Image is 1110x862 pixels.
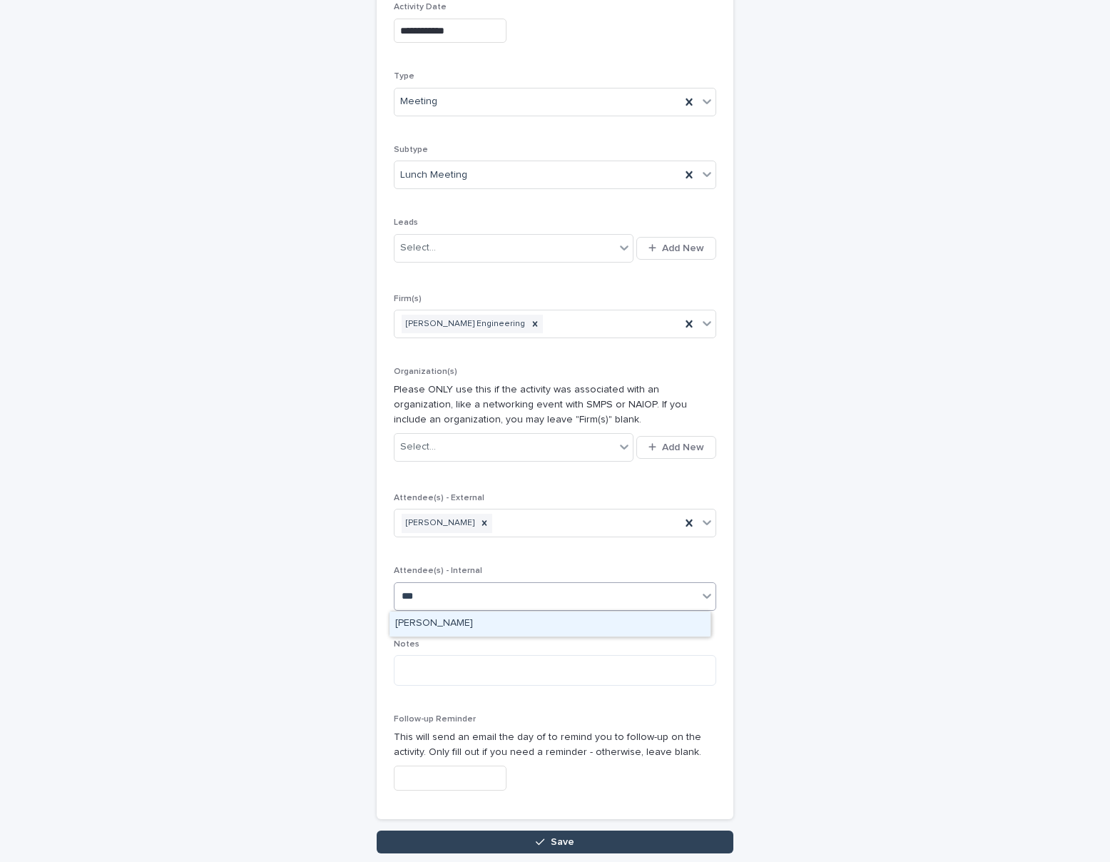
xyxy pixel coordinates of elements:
[400,94,437,109] span: Meeting
[400,440,436,455] div: Select...
[394,72,414,81] span: Type
[394,730,716,760] p: This will send an email the day of to remind you to follow-up on the activity. Only fill out if y...
[400,240,436,255] div: Select...
[402,514,477,533] div: [PERSON_NAME]
[394,218,418,227] span: Leads
[636,436,716,459] button: Add New
[551,837,574,847] span: Save
[662,243,704,253] span: Add New
[636,237,716,260] button: Add New
[400,168,467,183] span: Lunch Meeting
[394,3,447,11] span: Activity Date
[394,146,428,154] span: Subtype
[394,715,476,724] span: Follow-up Reminder
[402,315,527,334] div: [PERSON_NAME] Engineering
[394,494,484,502] span: Attendee(s) - External
[394,295,422,303] span: Firm(s)
[394,567,482,575] span: Attendee(s) - Internal
[662,442,704,452] span: Add New
[394,367,457,376] span: Organization(s)
[394,382,716,427] p: Please ONLY use this if the activity was associated with an organization, like a networking event...
[394,640,419,649] span: Notes
[389,612,711,637] div: Mirna Pehar Bowen
[377,831,733,853] button: Save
